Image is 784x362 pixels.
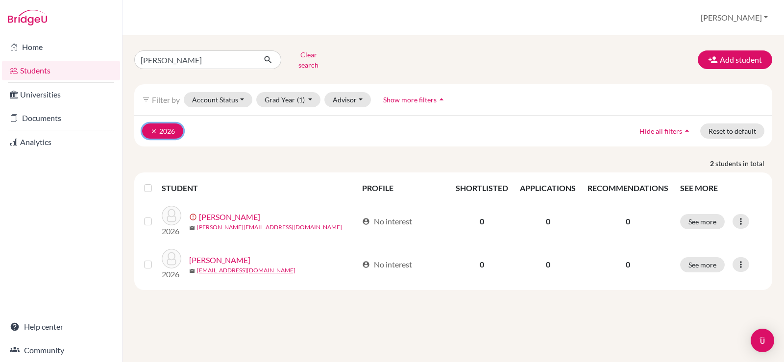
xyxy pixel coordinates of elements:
[142,123,183,139] button: clear2026
[514,200,582,243] td: 0
[2,37,120,57] a: Home
[2,132,120,152] a: Analytics
[674,176,768,200] th: SEE MORE
[631,123,700,139] button: Hide all filtersarrow_drop_up
[2,340,120,360] a: Community
[715,158,772,169] span: students in total
[197,266,295,275] a: [EMAIL_ADDRESS][DOMAIN_NAME]
[197,223,342,232] a: [PERSON_NAME][EMAIL_ADDRESS][DOMAIN_NAME]
[588,259,668,270] p: 0
[142,96,150,103] i: filter_list
[189,268,195,274] span: mail
[297,96,305,104] span: (1)
[362,259,412,270] div: No interest
[362,216,412,227] div: No interest
[152,95,180,104] span: Filter by
[2,61,120,80] a: Students
[514,243,582,286] td: 0
[700,123,764,139] button: Reset to default
[162,249,181,268] img: Ryu, Daniel
[514,176,582,200] th: APPLICATIONS
[281,47,336,72] button: Clear search
[324,92,371,107] button: Advisor
[375,92,455,107] button: Show more filtersarrow_drop_up
[362,217,370,225] span: account_circle
[751,329,774,352] div: Open Intercom Messenger
[582,176,674,200] th: RECOMMENDATIONS
[356,176,450,200] th: PROFILE
[710,158,715,169] strong: 2
[682,126,692,136] i: arrow_drop_up
[2,108,120,128] a: Documents
[134,50,256,69] input: Find student by name...
[189,213,199,221] span: error_outline
[680,214,725,229] button: See more
[2,85,120,104] a: Universities
[639,127,682,135] span: Hide all filters
[383,96,437,104] span: Show more filters
[698,50,772,69] button: Add student
[450,176,514,200] th: SHORTLISTED
[184,92,252,107] button: Account Status
[162,225,181,237] p: 2026
[680,257,725,272] button: See more
[162,176,356,200] th: STUDENT
[362,261,370,268] span: account_circle
[588,216,668,227] p: 0
[199,211,260,223] a: [PERSON_NAME]
[256,92,321,107] button: Grad Year(1)
[189,225,195,231] span: mail
[450,200,514,243] td: 0
[696,8,772,27] button: [PERSON_NAME]
[8,10,47,25] img: Bridge-U
[450,243,514,286] td: 0
[189,254,250,266] a: [PERSON_NAME]
[150,128,157,135] i: clear
[2,317,120,337] a: Help center
[162,268,181,280] p: 2026
[162,206,181,225] img: Ryu, Daniel
[437,95,446,104] i: arrow_drop_up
